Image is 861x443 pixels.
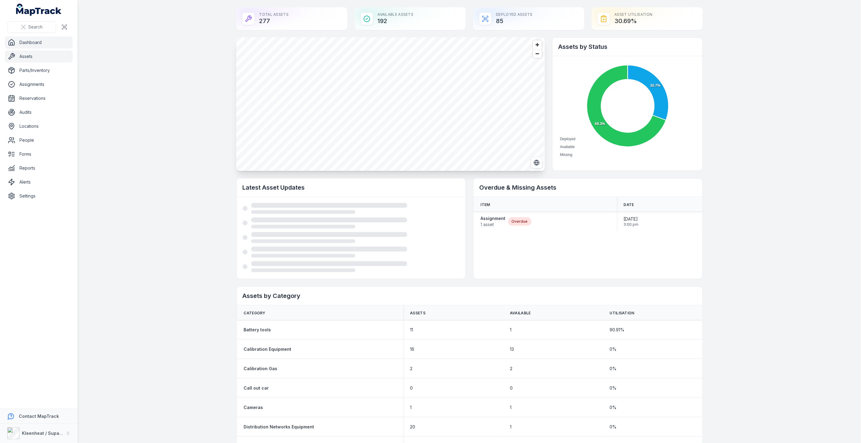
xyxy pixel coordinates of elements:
[624,216,639,222] span: [DATE]
[481,215,506,228] a: Assignment1 asset
[533,49,542,58] button: Zoom out
[510,385,513,391] span: 0
[610,311,634,316] span: Utilisation
[410,385,413,391] span: 0
[244,385,269,391] a: Call out car
[560,145,575,149] span: Available
[28,24,43,30] span: Search
[410,311,425,316] span: Assets
[410,366,412,372] span: 2
[510,311,531,316] span: Available
[244,346,292,352] a: Calibration Equipment
[19,414,59,419] strong: Contact MapTrack
[244,311,265,316] span: Category
[610,327,625,333] span: 90.91 %
[510,404,511,411] span: 1
[481,215,506,221] strong: Assignment
[5,50,73,63] a: Assets
[410,346,414,352] span: 16
[7,21,56,33] button: Search
[236,37,545,171] canvas: Map
[610,404,617,411] span: 0 %
[5,190,73,202] a: Settings
[610,424,617,430] span: 0 %
[5,176,73,188] a: Alerts
[410,424,415,430] span: 20
[481,221,506,228] span: 1 asset
[5,64,73,76] a: Parts/Inventory
[5,134,73,146] a: People
[624,222,639,227] span: 3:00 pm
[624,216,639,227] time: 26/11/2024, 3:00:00 pm
[624,202,634,207] span: Date
[22,431,67,436] strong: Kleenheat / Supagas
[5,36,73,49] a: Dashboard
[5,106,73,118] a: Audits
[533,40,542,49] button: Zoom in
[5,92,73,104] a: Reservations
[410,404,412,411] span: 1
[244,327,271,333] a: Battery tools
[610,385,617,391] span: 0 %
[243,292,696,300] h2: Assets by Category
[244,424,314,430] a: Distribution Networks Equipment
[5,162,73,174] a: Reports
[243,183,460,192] h2: Latest Asset Updates
[510,327,511,333] span: 1
[244,366,278,372] a: Calibration Gas
[244,404,263,411] a: Cameras
[510,366,512,372] span: 2
[560,153,572,157] span: Missing
[410,327,413,333] span: 11
[5,120,73,132] a: Locations
[5,148,73,160] a: Forms
[610,366,617,372] span: 0 %
[5,78,73,90] a: Assignments
[16,4,62,16] a: MapTrack
[610,346,617,352] span: 0 %
[531,157,542,168] button: Switch to Satellite View
[510,346,514,352] span: 13
[560,137,576,141] span: Deployed
[480,183,696,192] h2: Overdue & Missing Assets
[481,202,490,207] span: Item
[559,42,696,51] h2: Assets by Status
[508,217,531,226] div: Overdue
[510,424,511,430] span: 1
